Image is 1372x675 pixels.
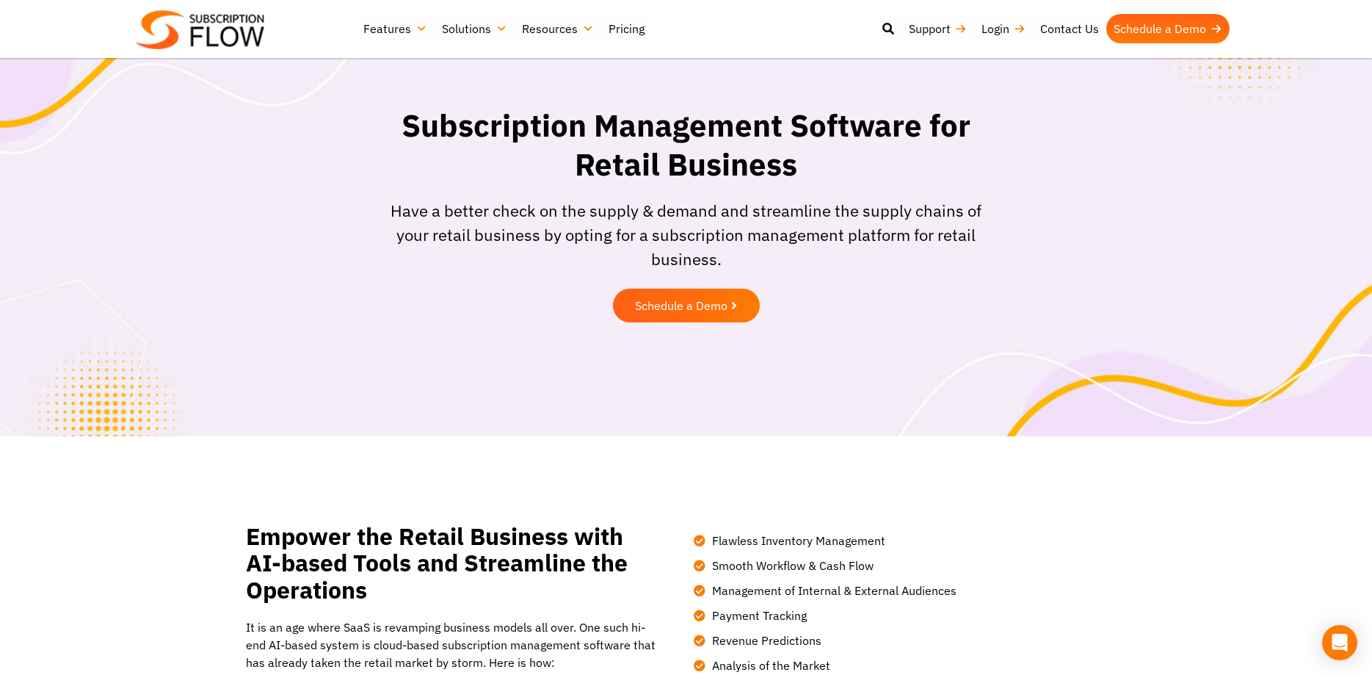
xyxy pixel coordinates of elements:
h2: Empower the Retail Business with AI-based Tools and Streamline the Operations [246,523,657,604]
a: Login [974,14,1033,43]
span: Analysis of the Market [708,657,830,674]
img: Subscriptionflow [136,10,264,49]
a: Resources [515,14,601,43]
span: Management of Internal & External Audiences [708,582,957,599]
a: Schedule a Demo [613,289,760,322]
div: Open Intercom Messenger [1322,625,1357,660]
a: Solutions [435,14,515,43]
span: Payment Tracking [708,607,807,624]
a: Features [356,14,435,43]
span: Smooth Workflow & Cash Flow [708,557,874,574]
p: Have a better check on the supply & demand and streamline the supply chains of your retail busine... [382,198,991,271]
a: Support [901,14,974,43]
h1: Subscription Management Software for Retail Business [382,107,991,184]
a: Schedule a Demo [1106,14,1230,43]
span: Schedule a Demo [635,300,727,311]
span: Revenue Predictions [708,632,821,649]
a: Pricing [601,14,652,43]
a: Contact Us [1033,14,1106,43]
p: It is an age where SaaS is revamping business models all over. One such hi-end AI-based system is... [246,618,657,671]
span: Flawless Inventory Management [708,532,885,549]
